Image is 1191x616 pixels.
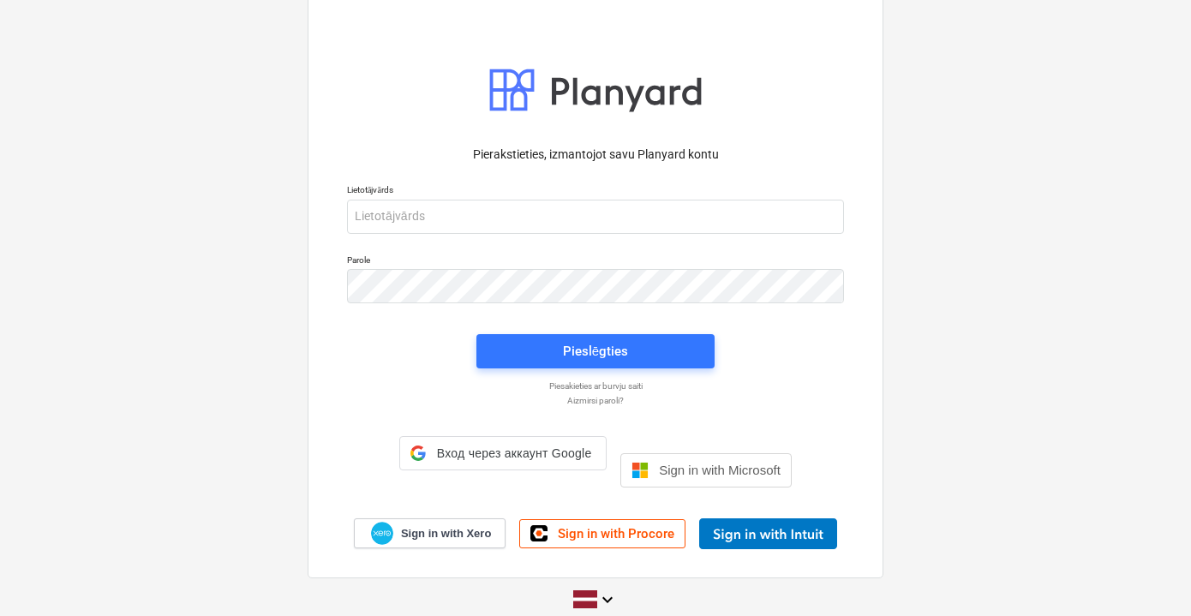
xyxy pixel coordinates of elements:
[476,334,715,368] button: Pieslēgties
[631,462,649,479] img: Microsoft logo
[399,436,607,470] div: Вход через аккаунт Google
[401,526,491,541] span: Sign in with Xero
[354,518,506,548] a: Sign in with Xero
[371,522,393,545] img: Xero logo
[558,526,674,541] span: Sign in with Procore
[519,519,685,548] a: Sign in with Procore
[433,446,595,460] span: Вход через аккаунт Google
[338,380,853,392] a: Piesakieties ar burvju saiti
[597,589,618,610] i: keyboard_arrow_down
[347,146,844,164] p: Pierakstieties, izmantojot savu Planyard kontu
[659,463,781,477] span: Sign in with Microsoft
[347,254,844,269] p: Parole
[347,200,844,234] input: Lietotājvārds
[563,340,628,362] div: Pieslēgties
[391,469,615,506] iframe: Кнопка "Войти с аккаунтом Google"
[347,184,844,199] p: Lietotājvārds
[338,395,853,406] a: Aizmirsi paroli?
